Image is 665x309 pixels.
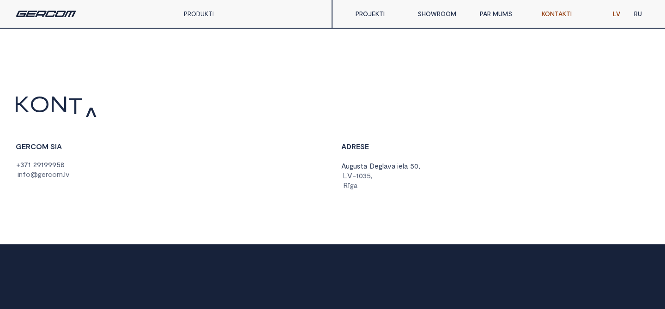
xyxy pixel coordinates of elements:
[57,170,63,178] span: m
[55,142,57,151] span: I
[36,142,42,151] span: O
[28,160,31,169] span: 1
[63,170,64,178] span: .
[346,142,351,151] span: D
[44,160,48,169] span: 9
[350,181,354,189] span: g
[48,160,52,169] span: 9
[130,115,136,137] span: I
[46,170,48,178] span: r
[37,160,41,169] span: 9
[356,142,360,151] span: E
[347,171,352,180] span: V
[392,162,395,170] span: a
[353,162,357,170] span: u
[341,162,346,170] span: A
[418,162,420,170] span: ,
[50,92,68,115] span: N
[606,5,627,23] a: LV
[410,162,414,170] span: 5
[38,170,42,178] span: g
[30,92,50,115] span: O
[535,5,597,23] a: KONTAKTI
[23,170,26,178] span: f
[363,171,367,180] span: 3
[627,5,649,23] a: RU
[382,162,384,170] span: l
[369,162,375,170] span: D
[26,142,30,151] span: R
[57,142,62,151] span: A
[404,162,408,170] span: a
[379,162,382,170] span: g
[360,142,365,151] span: S
[42,142,48,151] span: M
[356,171,359,180] span: 1
[19,170,23,178] span: n
[64,170,66,178] span: l
[403,162,404,170] span: l
[56,160,60,169] span: 5
[365,142,369,151] span: E
[16,142,22,151] span: G
[20,160,24,169] span: 3
[384,162,387,170] span: a
[411,5,472,23] a: SHOWROOM
[115,115,130,137] span: T
[18,170,19,178] span: i
[68,94,83,116] span: T
[360,162,363,170] span: t
[414,162,418,170] span: 0
[348,181,350,189] span: ī
[351,142,356,151] span: R
[24,160,28,169] span: 7
[343,171,347,180] span: L
[41,160,44,169] span: 1
[14,92,30,115] span: K
[397,162,399,170] span: i
[399,162,403,170] span: e
[50,142,55,151] span: S
[343,181,348,189] span: R
[100,115,115,137] span: K
[33,160,37,169] span: 2
[52,160,56,169] span: 9
[22,142,26,151] span: E
[349,5,411,23] a: PROJEKTI
[375,162,379,170] span: e
[42,170,46,178] span: e
[48,170,52,178] span: c
[66,170,70,178] span: v
[473,5,535,23] a: PAR MUMS
[341,142,346,151] span: A
[352,171,356,180] span: -
[350,162,353,170] span: g
[52,170,57,178] span: o
[30,142,36,151] span: C
[16,160,20,169] span: +
[60,160,65,169] span: 8
[26,170,30,178] span: o
[83,103,100,126] span: A
[387,162,392,170] span: v
[371,171,373,180] span: ,
[184,10,214,18] a: PRODUKTI
[30,170,38,178] span: @
[359,171,363,180] span: 0
[363,162,367,170] span: a
[357,162,360,170] span: s
[346,162,350,170] span: u
[367,171,371,180] span: 5
[354,181,357,189] span: a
